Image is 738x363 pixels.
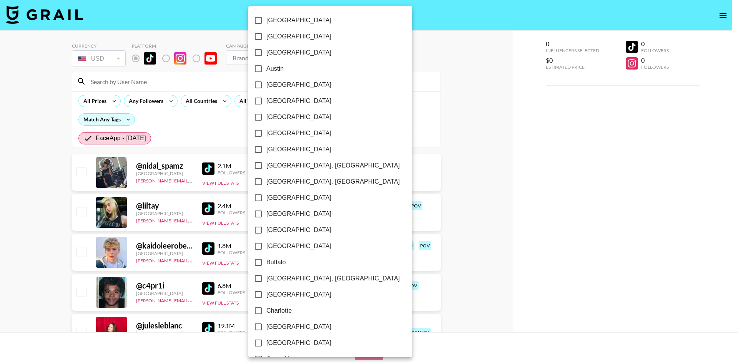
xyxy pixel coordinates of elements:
span: [GEOGRAPHIC_DATA] [266,225,331,235]
iframe: Drift Widget Chat Controller [700,325,729,354]
span: [GEOGRAPHIC_DATA] [266,48,331,57]
span: [GEOGRAPHIC_DATA] [266,338,331,348]
span: [GEOGRAPHIC_DATA], [GEOGRAPHIC_DATA] [266,274,400,283]
span: [GEOGRAPHIC_DATA] [266,80,331,90]
span: Austin [266,64,284,73]
span: [GEOGRAPHIC_DATA] [266,242,331,251]
span: [GEOGRAPHIC_DATA], [GEOGRAPHIC_DATA] [266,177,400,186]
span: [GEOGRAPHIC_DATA] [266,290,331,299]
span: Charlotte [266,306,292,315]
span: [GEOGRAPHIC_DATA] [266,32,331,41]
span: [GEOGRAPHIC_DATA] [266,16,331,25]
span: [GEOGRAPHIC_DATA] [266,209,331,219]
span: [GEOGRAPHIC_DATA] [266,129,331,138]
span: [GEOGRAPHIC_DATA] [266,145,331,154]
span: [GEOGRAPHIC_DATA] [266,193,331,202]
span: [GEOGRAPHIC_DATA] [266,96,331,106]
span: [GEOGRAPHIC_DATA] [266,113,331,122]
span: Buffalo [266,258,286,267]
span: [GEOGRAPHIC_DATA], [GEOGRAPHIC_DATA] [266,161,400,170]
span: [GEOGRAPHIC_DATA] [266,322,331,332]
